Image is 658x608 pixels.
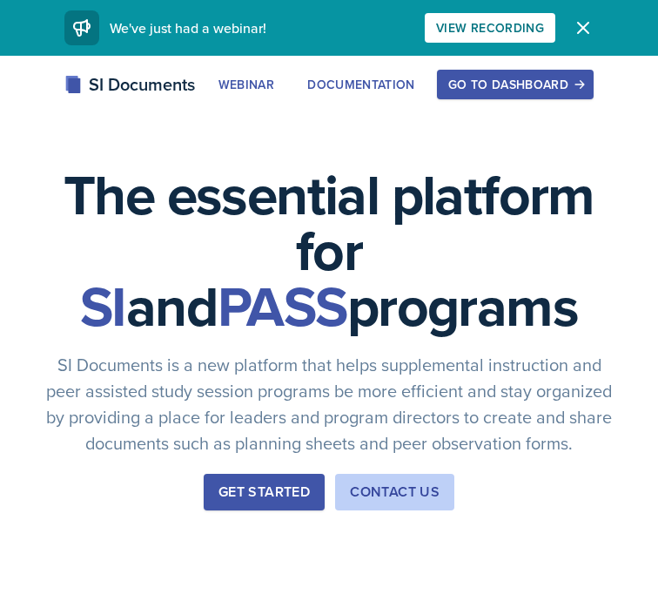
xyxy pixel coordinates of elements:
div: Contact Us [350,482,440,503]
span: We've just had a webinar! [110,18,266,37]
div: Get Started [218,482,310,503]
button: Go to Dashboard [437,70,594,99]
button: Documentation [296,70,426,99]
button: Contact Us [335,474,454,510]
div: Webinar [218,78,274,91]
div: View Recording [436,21,544,35]
div: Documentation [307,78,415,91]
button: Webinar [207,70,285,99]
div: Go to Dashboard [448,78,582,91]
button: View Recording [425,13,555,43]
div: SI Documents [64,71,195,98]
button: Get Started [204,474,325,510]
